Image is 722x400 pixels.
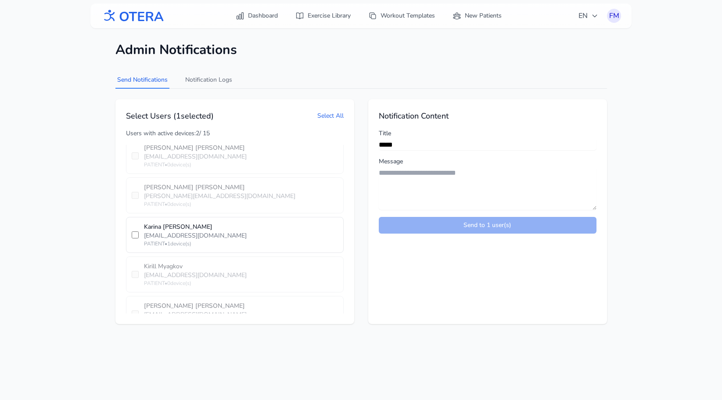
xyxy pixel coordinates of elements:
[144,152,338,161] div: [EMAIL_ADDRESS][DOMAIN_NAME]
[230,8,283,24] a: Dashboard
[144,262,338,271] div: Kirill Myagkov
[183,72,234,89] button: Notification Logs
[144,302,338,310] div: [PERSON_NAME] [PERSON_NAME]
[379,157,596,166] label: Message
[447,8,507,24] a: New Patients
[144,280,338,287] div: PATIENT • 0 device(s)
[132,271,139,278] input: Kirill Myagkov[EMAIL_ADDRESS][DOMAIN_NAME]PATIENT•0device(s)
[144,223,338,231] div: Karina [PERSON_NAME]
[144,271,338,280] div: [EMAIL_ADDRESS][DOMAIN_NAME]
[144,144,338,152] div: [PERSON_NAME] [PERSON_NAME]
[379,217,596,234] button: Send to 1 user(s)
[144,192,338,201] div: [PERSON_NAME][EMAIL_ADDRESS][DOMAIN_NAME]
[132,310,139,317] input: [PERSON_NAME] [PERSON_NAME][EMAIL_ADDRESS][DOMAIN_NAME]PATIENT•0device(s)
[290,8,356,24] a: Exercise Library
[144,183,338,192] div: [PERSON_NAME] [PERSON_NAME]
[607,9,621,23] button: FM
[363,8,440,24] a: Workout Templates
[379,129,596,138] label: Title
[132,192,139,199] input: [PERSON_NAME] [PERSON_NAME][PERSON_NAME][EMAIL_ADDRESS][DOMAIN_NAME]PATIENT•0device(s)
[144,240,338,247] div: PATIENT • 1 device(s)
[115,42,607,58] h1: Admin Notifications
[578,11,598,21] span: EN
[573,7,603,25] button: EN
[132,231,139,238] input: Karina [PERSON_NAME][EMAIL_ADDRESS][DOMAIN_NAME]PATIENT•1device(s)
[132,152,139,159] input: [PERSON_NAME] [PERSON_NAME][EMAIL_ADDRESS][DOMAIN_NAME]PATIENT•0device(s)
[317,112,344,120] button: Select All
[144,231,338,240] div: [EMAIL_ADDRESS][DOMAIN_NAME]
[126,129,344,138] div: Users with active devices: 2 / 15
[101,6,164,26] img: OTERA logo
[126,110,214,122] h2: Select Users ( 1 selected)
[144,201,338,208] div: PATIENT • 0 device(s)
[115,72,169,89] button: Send Notifications
[144,161,338,168] div: PATIENT • 0 device(s)
[144,310,338,319] div: [EMAIL_ADDRESS][DOMAIN_NAME]
[379,110,596,122] h2: Notification Content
